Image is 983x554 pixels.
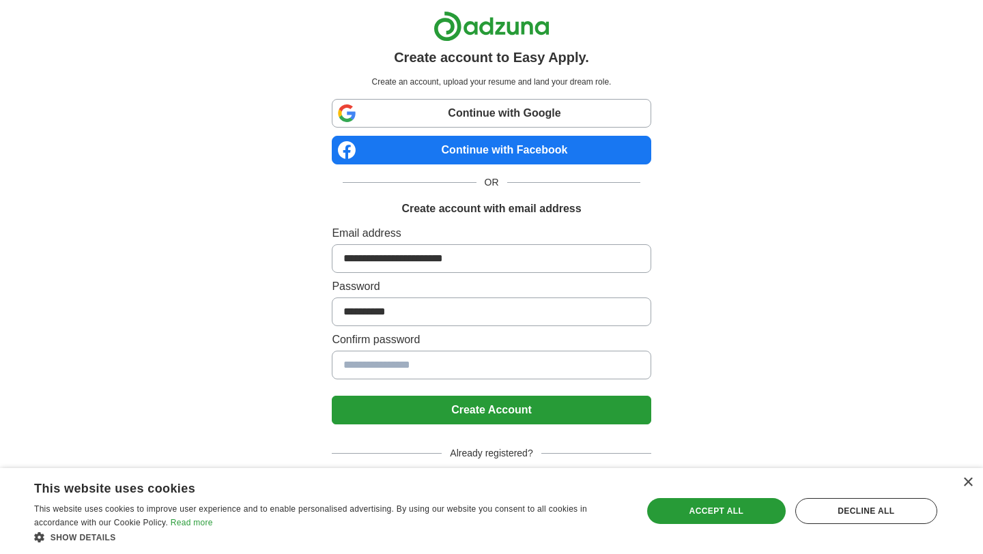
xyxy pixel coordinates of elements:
label: Confirm password [332,332,651,348]
label: Email address [332,225,651,242]
a: Continue with Google [332,99,651,128]
span: OR [476,175,507,190]
span: Show details [51,533,116,542]
div: Accept all [647,498,786,524]
div: Decline all [795,498,937,524]
a: Read more, opens a new window [171,518,213,527]
p: Create an account, upload your resume and land your dream role. [334,76,648,88]
span: This website uses cookies to improve user experience and to enable personalised advertising. By u... [34,504,587,527]
div: Close [963,478,973,488]
div: Show details [34,530,625,544]
button: Create Account [332,396,651,424]
span: Already registered? [442,446,541,461]
h1: Create account to Easy Apply. [394,47,589,68]
div: This website uses cookies [34,476,590,497]
img: Adzuna logo [433,11,550,42]
h1: Create account with email address [401,201,581,217]
a: Continue with Facebook [332,136,651,164]
label: Password [332,278,651,295]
